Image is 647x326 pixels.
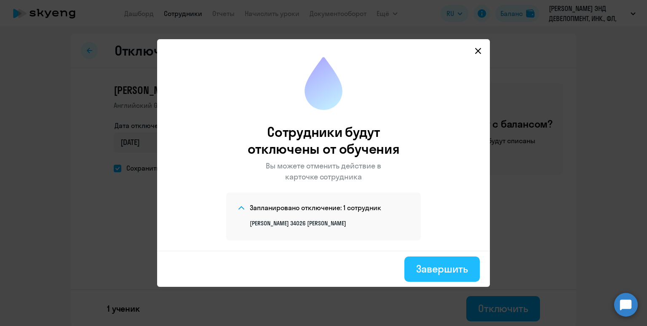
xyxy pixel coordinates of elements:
button: Завершить [404,257,480,282]
h2: Сотрудники будут отключены от обучения [230,123,417,157]
h4: Запланировано отключение: 1 сотрудник [250,203,381,212]
p: Вы можете отменить действие в карточке сотрудника [262,160,385,182]
li: [PERSON_NAME] 34026 [PERSON_NAME] [250,219,409,227]
div: Завершить [416,262,468,275]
